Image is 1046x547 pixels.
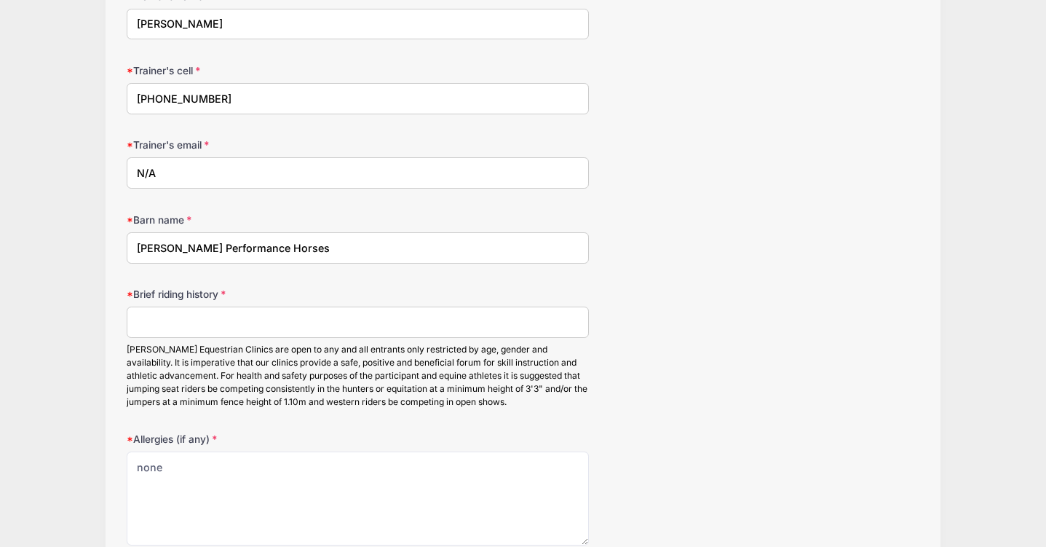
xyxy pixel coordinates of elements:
[127,63,391,78] label: Trainer's cell
[127,432,391,446] label: Allergies (if any)
[127,138,391,152] label: Trainer's email
[127,343,589,409] div: [PERSON_NAME] Equestrian Clinics are open to any and all entrants only restricted by age, gender ...
[127,287,391,302] label: Brief riding history
[127,213,391,227] label: Barn name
